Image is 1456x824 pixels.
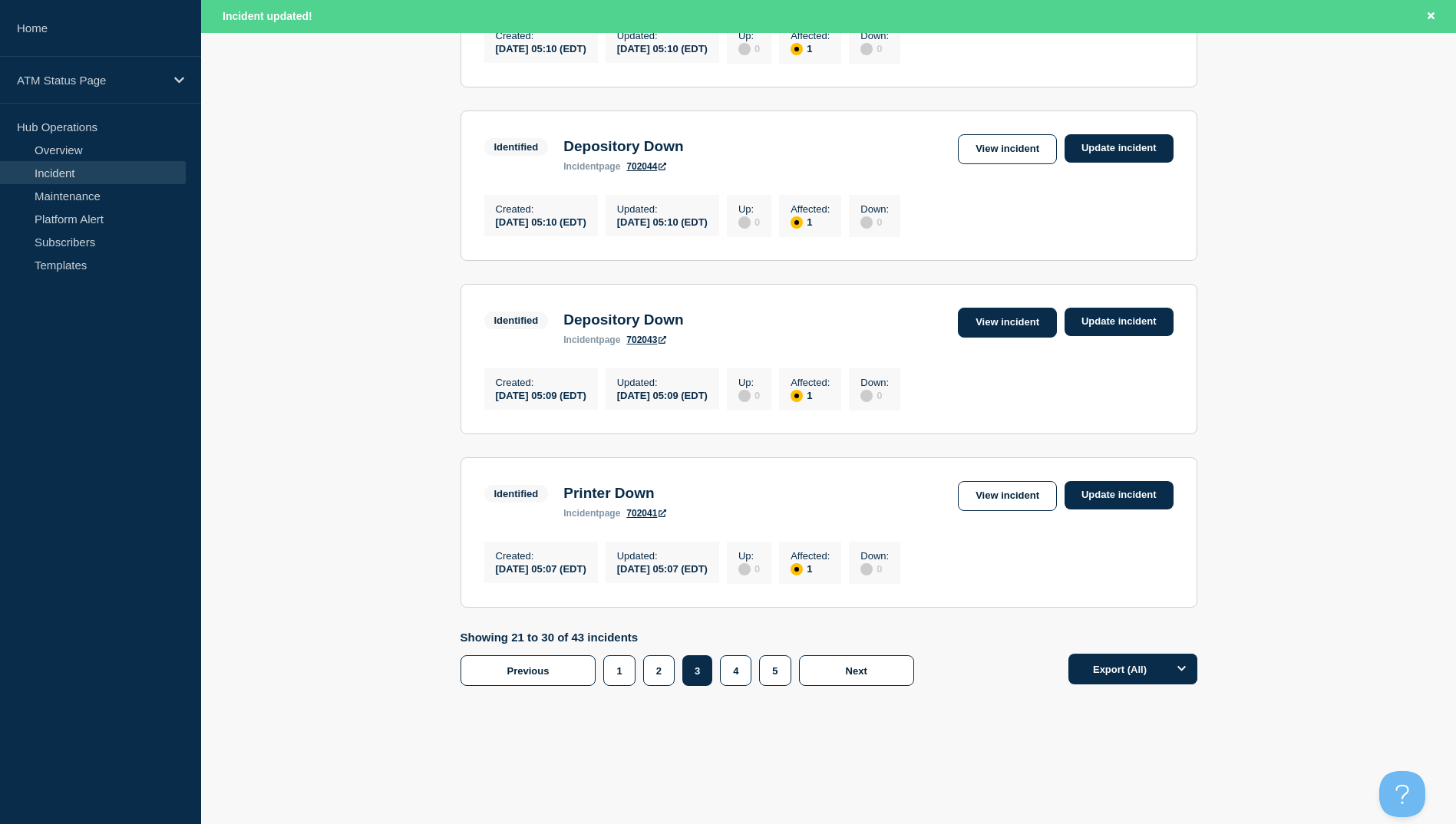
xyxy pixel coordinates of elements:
h3: Printer Down [563,485,666,502]
button: 2 [643,655,675,686]
p: Affected : [791,203,830,215]
a: 702041 [626,508,666,519]
h3: Depository Down [563,311,683,328]
p: Up : [738,377,760,388]
p: page [563,508,620,519]
div: 0 [860,388,889,402]
p: Updated : [617,550,708,562]
p: Affected : [791,30,830,41]
span: Incident updated! [223,10,312,22]
div: affected [791,390,803,402]
div: affected [791,43,803,55]
button: Export (All) [1068,654,1197,684]
p: Down : [860,30,889,41]
h3: Depository Down [563,138,683,155]
a: Update incident [1065,481,1174,509]
a: View incident [958,134,1057,164]
div: disabled [860,216,873,229]
div: 1 [791,388,830,402]
p: Updated : [617,377,708,388]
p: Up : [738,550,760,562]
div: disabled [860,43,873,55]
p: Down : [860,377,889,388]
div: 0 [738,41,760,55]
p: Up : [738,203,760,215]
div: [DATE] 05:09 (EDT) [496,388,586,401]
div: [DATE] 05:10 (EDT) [617,215,708,228]
div: affected [791,216,803,229]
div: 0 [860,215,889,229]
div: [DATE] 05:07 (EDT) [496,562,586,575]
span: incident [563,335,599,345]
span: incident [563,508,599,519]
p: ATM Status Page [17,74,164,87]
p: Up : [738,30,760,41]
div: disabled [738,43,751,55]
button: Options [1167,654,1197,684]
p: Created : [496,550,586,562]
a: Update incident [1065,134,1174,163]
div: 1 [791,41,830,55]
p: Affected : [791,550,830,562]
button: 4 [720,655,751,686]
div: disabled [738,563,751,575]
button: 3 [682,655,712,686]
div: disabled [860,563,873,575]
p: Created : [496,30,586,41]
p: Updated : [617,203,708,215]
a: 702044 [626,161,666,172]
p: Created : [496,377,586,388]
button: Next [799,655,914,686]
div: [DATE] 05:10 (EDT) [617,41,708,54]
div: 1 [791,562,830,575]
div: 0 [860,41,889,55]
span: Previous [507,665,550,677]
p: Down : [860,550,889,562]
span: Next [846,665,867,677]
span: Identified [484,311,549,329]
button: Close banner [1421,8,1441,25]
a: View incident [958,481,1057,511]
p: Affected : [791,377,830,388]
iframe: Help Scout Beacon - Open [1379,771,1425,817]
div: 0 [738,388,760,402]
span: incident [563,161,599,172]
p: page [563,335,620,345]
div: 0 [860,562,889,575]
div: [DATE] 05:10 (EDT) [496,41,586,54]
button: 1 [603,655,635,686]
div: [DATE] 05:10 (EDT) [496,215,586,228]
span: Identified [484,485,549,503]
a: 702043 [626,335,666,345]
a: Update incident [1065,308,1174,336]
div: 0 [738,562,760,575]
div: disabled [738,216,751,229]
p: Down : [860,203,889,215]
div: 1 [791,215,830,229]
div: 0 [738,215,760,229]
button: Previous [461,655,596,686]
div: disabled [738,390,751,402]
div: [DATE] 05:09 (EDT) [617,388,708,401]
a: View incident [958,308,1057,338]
p: Showing 21 to 30 of 43 incidents [461,631,922,644]
p: Updated : [617,30,708,41]
p: page [563,161,620,172]
button: 5 [759,655,791,686]
span: Identified [484,138,549,156]
p: Created : [496,203,586,215]
div: disabled [860,390,873,402]
div: [DATE] 05:07 (EDT) [617,562,708,575]
div: affected [791,563,803,575]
